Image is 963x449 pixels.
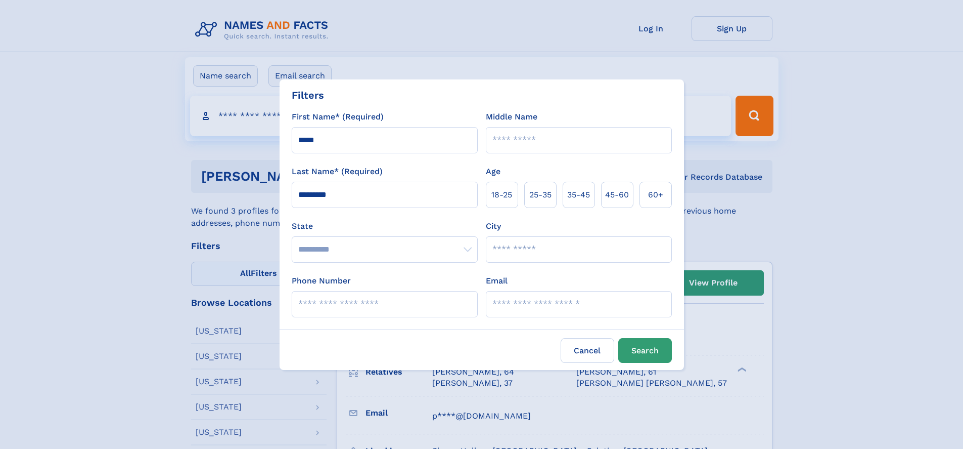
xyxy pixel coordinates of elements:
[486,166,500,178] label: Age
[491,189,512,201] span: 18‑25
[567,189,590,201] span: 35‑45
[292,111,384,123] label: First Name* (Required)
[292,220,478,232] label: State
[292,166,383,178] label: Last Name* (Required)
[486,275,508,287] label: Email
[561,338,614,363] label: Cancel
[292,88,324,103] div: Filters
[648,189,663,201] span: 60+
[486,111,537,123] label: Middle Name
[486,220,501,232] label: City
[618,338,672,363] button: Search
[605,189,629,201] span: 45‑60
[529,189,552,201] span: 25‑35
[292,275,351,287] label: Phone Number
